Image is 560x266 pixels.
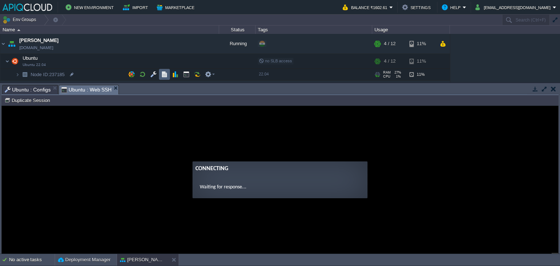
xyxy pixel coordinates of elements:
button: New Environment [66,3,116,12]
button: Settings [402,3,433,12]
a: [PERSON_NAME] [19,37,59,44]
img: AMDAwAAAACH5BAEAAAAALAAAAAABAAEAAAICRAEAOw== [15,69,20,80]
div: Running [219,34,256,54]
a: UbuntuUbuntu 22.04 [22,55,39,61]
div: 2 / 8 [384,81,393,100]
span: 237185 [30,71,66,78]
span: Ubuntu 22.04 [23,63,46,67]
div: Running [219,81,256,100]
button: Balance ₹1602.61 [343,3,389,12]
button: [PERSON_NAME] [120,256,166,263]
span: no SLB access [259,59,292,63]
div: Name [1,26,219,34]
img: AMDAwAAAACH5BAEAAAAALAAAAAABAAEAAAICRAEAOw== [20,69,30,80]
button: Deployment Manager [58,256,110,263]
span: CPU [383,75,390,78]
img: AMDAwAAAACH5BAEAAAAALAAAAAABAAEAAAICRAEAOw== [10,54,20,69]
span: Ubuntu [22,55,39,61]
div: 4 / 12 [384,54,396,69]
button: Duplicate Session [4,97,52,103]
span: 22.04 [259,72,269,76]
div: 4 / 12 [384,34,396,54]
a: Node ID:237185 [30,71,66,78]
div: 11% [409,34,433,54]
div: No active tasks [9,254,55,266]
button: [EMAIL_ADDRESS][DOMAIN_NAME] [475,3,553,12]
span: 1% [393,75,401,78]
button: Help [442,3,463,12]
div: 11% [409,54,433,69]
span: 27% [394,71,401,74]
div: Tags [256,26,372,34]
div: Connecting [194,58,363,67]
div: 11% [409,69,433,80]
button: Import [123,3,150,12]
img: AMDAwAAAACH5BAEAAAAALAAAAAABAAEAAAICRAEAOw== [5,54,9,69]
img: AMDAwAAAACH5BAEAAAAALAAAAAABAAEAAAICRAEAOw== [17,29,20,31]
span: RAM [383,71,391,74]
span: Ubuntu : Configs [5,85,51,94]
div: 8% [409,81,433,100]
img: AMDAwAAAACH5BAEAAAAALAAAAAABAAEAAAICRAEAOw== [0,81,6,100]
button: Marketplace [157,3,197,12]
span: Ubuntu : Web SSH [61,85,112,94]
img: AMDAwAAAACH5BAEAAAAALAAAAAABAAEAAAICRAEAOw== [7,81,17,100]
p: Waiting for response... [198,77,358,85]
img: AMDAwAAAACH5BAEAAAAALAAAAAABAAEAAAICRAEAOw== [7,34,17,54]
button: Env Groups [3,15,39,25]
div: Status [219,26,255,34]
div: Usage [373,26,450,34]
a: [DOMAIN_NAME] [19,44,53,51]
span: Node ID: [31,72,49,77]
img: AMDAwAAAACH5BAEAAAAALAAAAAABAAEAAAICRAEAOw== [0,34,6,54]
img: APIQCloud [3,4,52,11]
